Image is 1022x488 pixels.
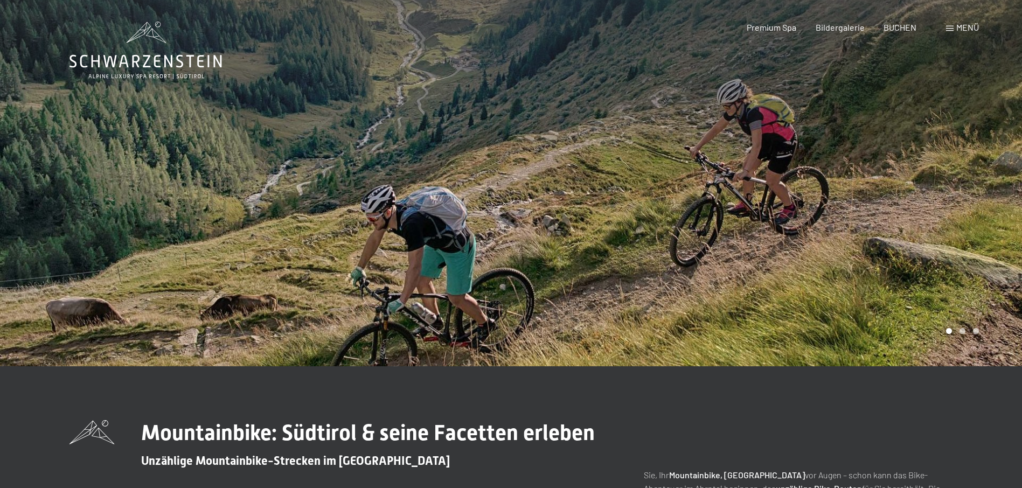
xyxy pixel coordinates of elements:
[973,328,979,334] div: Carousel Page 3
[946,328,952,334] div: Carousel Page 1 (Current Slide)
[960,328,965,334] div: Carousel Page 2
[669,470,805,480] strong: Mountainbike, [GEOGRAPHIC_DATA]
[141,420,595,445] span: Mountainbike: Südtirol & seine Facetten erleben
[141,454,450,468] span: Unzählige Mountainbike-Strecken im [GEOGRAPHIC_DATA]
[956,22,979,32] span: Menü
[942,328,979,334] div: Carousel Pagination
[816,22,865,32] a: Bildergalerie
[884,22,916,32] a: BUCHEN
[747,22,796,32] a: Premium Spa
